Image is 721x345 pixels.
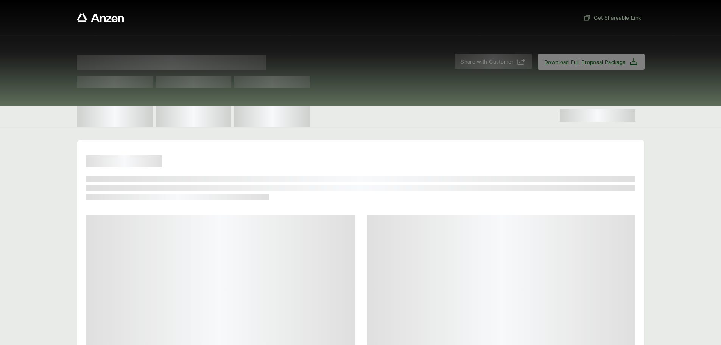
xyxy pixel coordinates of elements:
span: Test [156,76,231,88]
span: Test [234,76,310,88]
span: Share with Customer [461,58,514,66]
span: Get Shareable Link [583,14,641,22]
span: Proposal for [77,55,266,70]
span: Test [77,76,153,88]
button: Get Shareable Link [580,11,644,25]
a: Anzen website [77,13,124,22]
